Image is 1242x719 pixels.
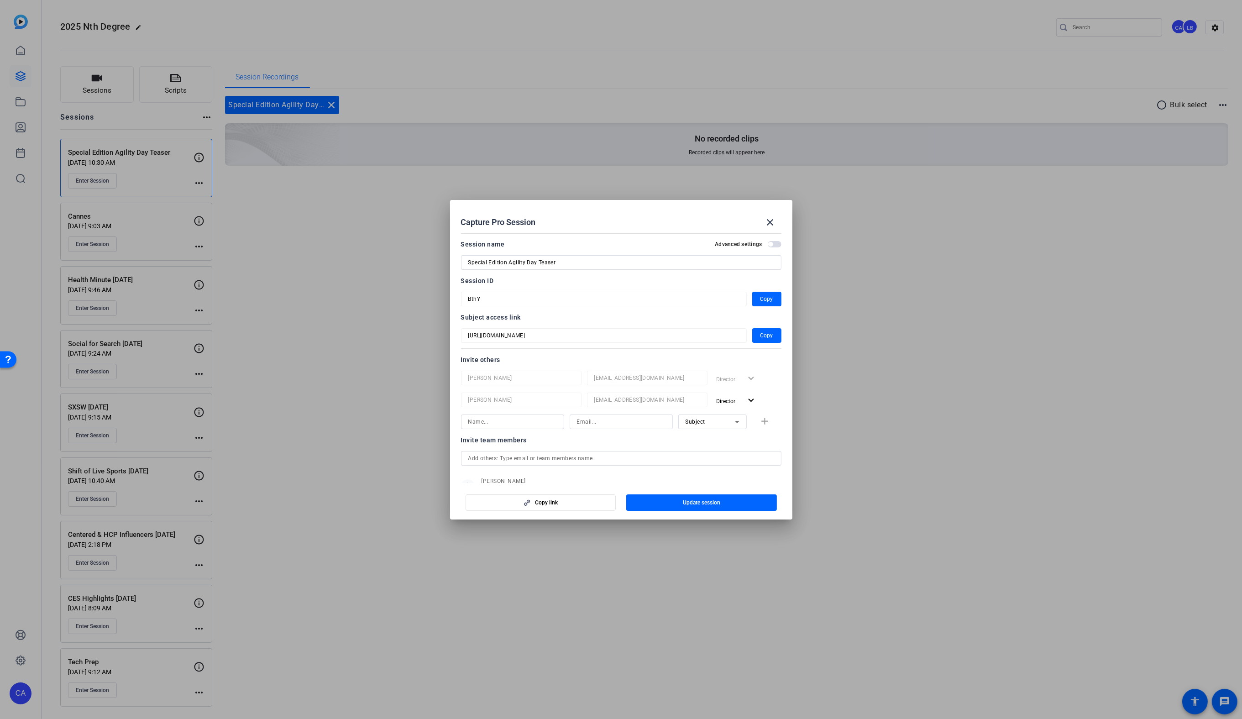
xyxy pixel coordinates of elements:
[461,275,781,286] div: Session ID
[626,494,777,511] button: Update session
[765,217,776,228] mat-icon: close
[752,292,781,306] button: Copy
[686,419,706,425] span: Subject
[760,294,773,304] span: Copy
[594,394,700,405] input: Email...
[468,373,574,383] input: Name...
[468,394,574,405] input: Name...
[468,294,739,304] input: Session OTP
[535,499,558,506] span: Copy link
[752,328,781,343] button: Copy
[466,494,616,511] button: Copy link
[461,239,505,250] div: Session name
[468,330,739,341] input: Session OTP
[461,435,781,446] div: Invite team members
[468,257,774,268] input: Enter Session Name
[683,499,720,506] span: Update session
[468,416,557,427] input: Name...
[717,398,736,404] span: Director
[760,330,773,341] span: Copy
[461,211,781,233] div: Capture Pro Session
[715,241,762,248] h2: Advanced settings
[468,453,774,464] input: Add others: Type email or team members name
[461,479,475,493] mat-icon: person
[746,395,757,406] mat-icon: expand_more
[594,373,700,383] input: Email...
[577,416,666,427] input: Email...
[482,478,574,485] span: [PERSON_NAME]
[461,312,781,323] div: Subject access link
[461,354,781,365] div: Invite others
[713,393,761,409] button: Director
